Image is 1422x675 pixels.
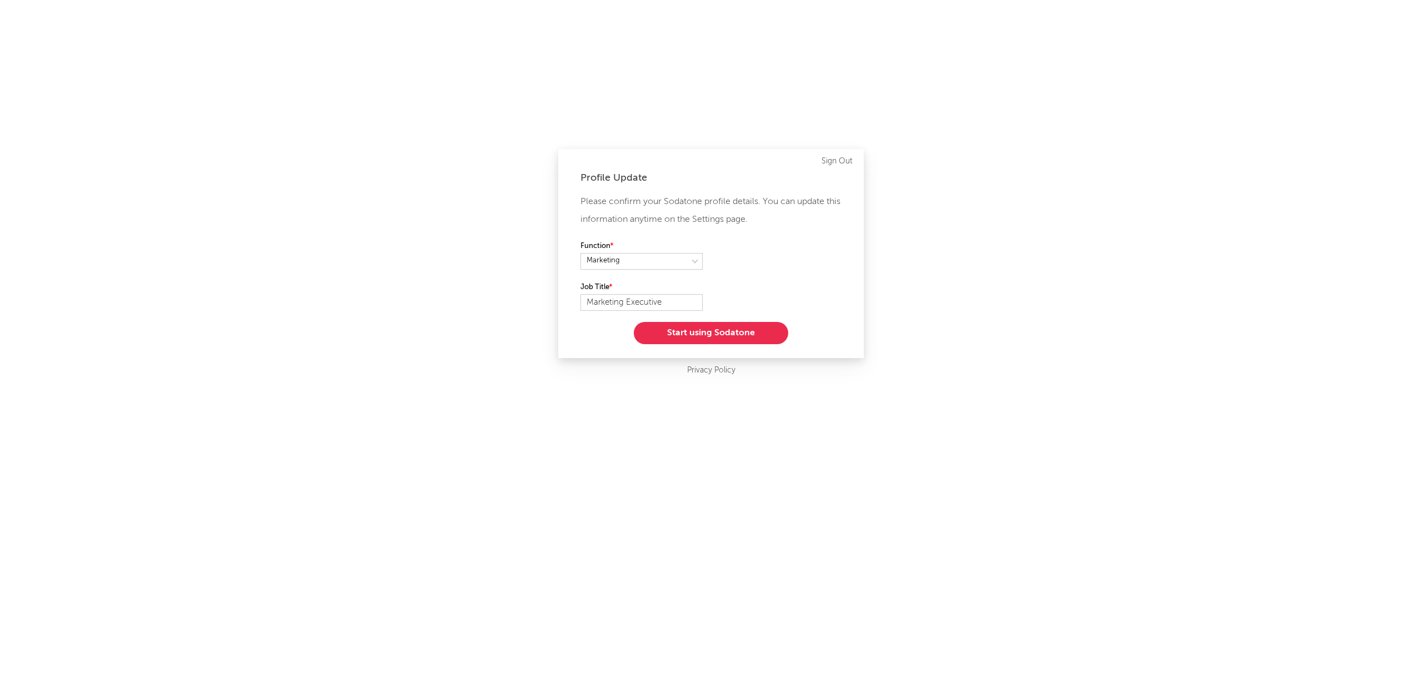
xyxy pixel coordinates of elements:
label: Function [580,240,703,253]
p: Please confirm your Sodatone profile details. You can update this information anytime on the Sett... [580,193,842,229]
button: Start using Sodatone [634,322,788,344]
a: Privacy Policy [687,364,735,378]
label: Job Title [580,281,703,294]
a: Sign Out [822,155,853,168]
div: Profile Update [580,171,842,185]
